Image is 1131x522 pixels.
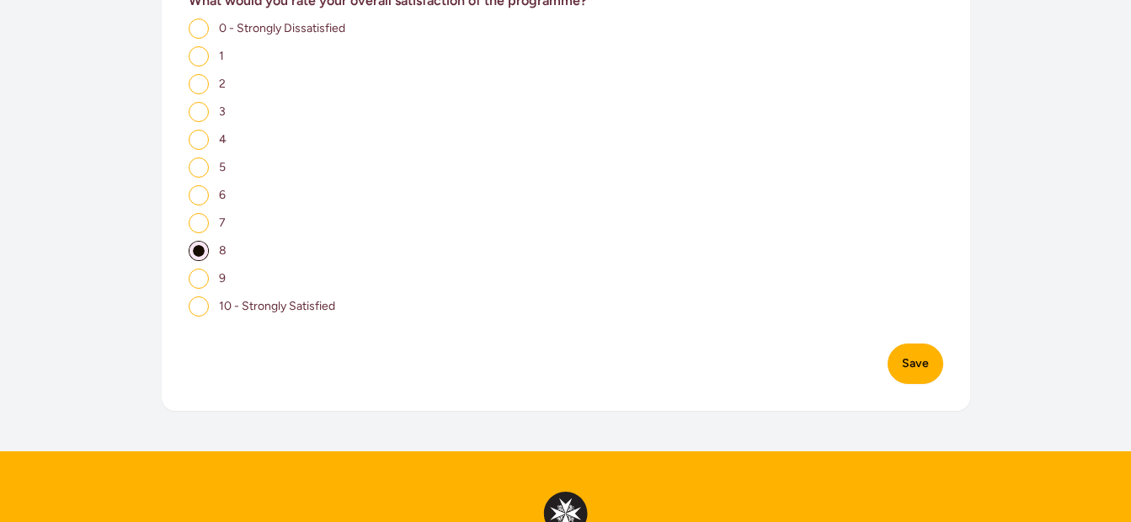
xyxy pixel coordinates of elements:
input: 9 [189,269,209,289]
span: 1 [219,49,224,63]
input: 2 [189,74,209,94]
input: 3 [189,102,209,122]
span: 10 - Strongly Satisfied [219,299,335,313]
input: 8 [189,241,209,261]
input: 4 [189,130,209,150]
input: 6 [189,185,209,205]
span: 9 [219,271,226,285]
input: 5 [189,157,209,178]
span: 2 [219,77,226,91]
span: 5 [219,160,226,174]
span: 3 [219,104,226,119]
span: 7 [219,216,226,230]
input: 7 [189,213,209,233]
span: 6 [219,188,226,202]
span: 4 [219,132,227,146]
input: 1 [189,46,209,67]
span: 8 [219,243,227,258]
button: Save [888,344,943,384]
input: 10 - Strongly Satisfied [189,296,209,317]
span: 0 - Strongly Dissatisfied [219,21,345,35]
input: 0 - Strongly Dissatisfied [189,19,209,39]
